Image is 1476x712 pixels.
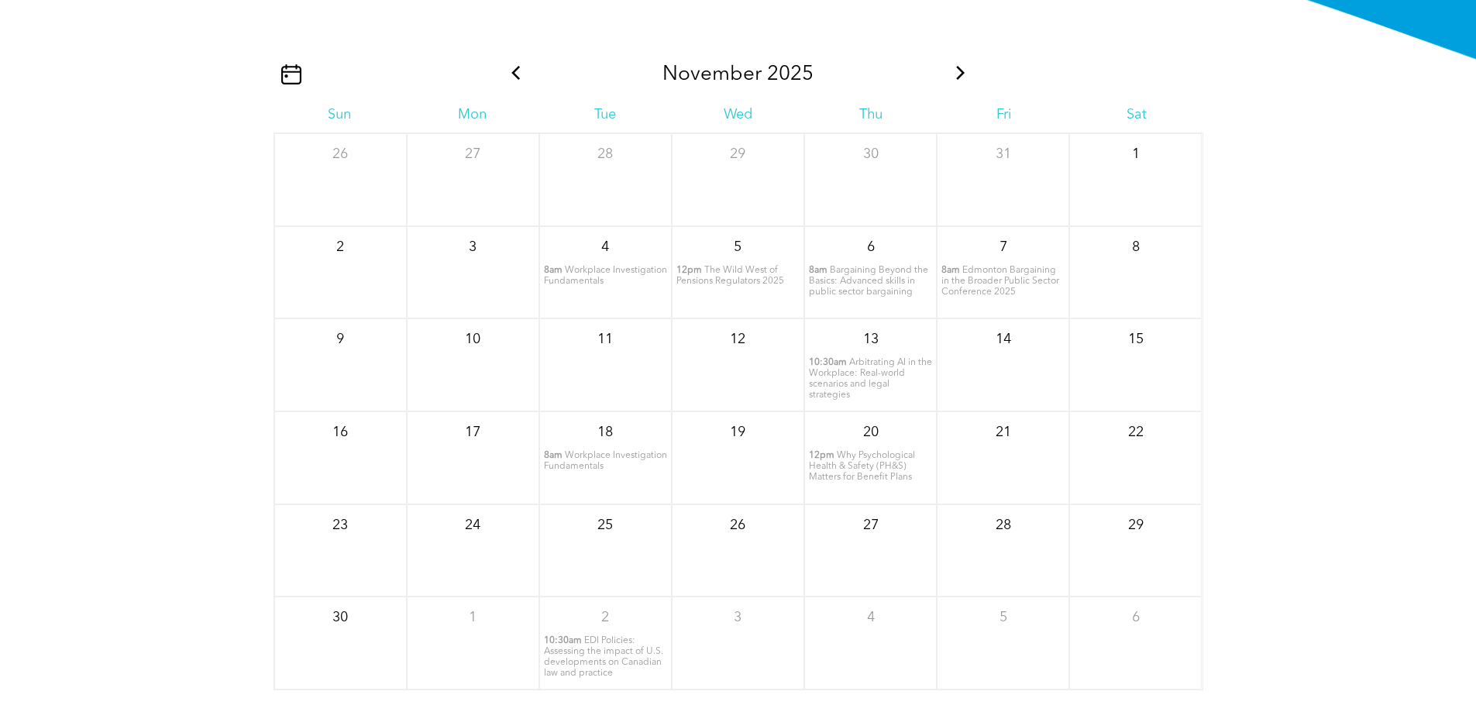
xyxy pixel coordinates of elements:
div: Thu [804,106,937,123]
p: 16 [326,418,354,446]
span: 2025 [767,64,814,84]
span: Workplace Investigation Fundamentals [544,451,667,471]
p: 9 [326,325,354,353]
span: 8am [544,265,563,276]
p: 3 [459,233,487,261]
span: EDI Policies: Assessing the impact of U.S. developments on Canadian law and practice [544,636,663,678]
p: 27 [857,511,885,539]
p: 20 [857,418,885,446]
p: 19 [724,418,752,446]
p: 30 [326,604,354,631]
p: 29 [724,140,752,168]
p: 12 [724,325,752,353]
p: 2 [591,604,619,631]
div: Fri [938,106,1070,123]
div: Mon [406,106,538,123]
p: 2 [326,233,354,261]
span: 8am [809,265,827,276]
div: Wed [672,106,804,123]
p: 5 [989,604,1017,631]
p: 27 [459,140,487,168]
span: Workplace Investigation Fundamentals [544,266,667,286]
p: 7 [989,233,1017,261]
p: 31 [989,140,1017,168]
span: 8am [544,450,563,461]
span: November [662,64,762,84]
span: 12pm [676,265,702,276]
p: 25 [591,511,619,539]
p: 15 [1122,325,1150,353]
p: 23 [326,511,354,539]
span: The Wild West of Pensions Regulators 2025 [676,266,784,286]
p: 6 [857,233,885,261]
span: Arbitrating AI in the Workplace: Real-world scenarios and legal strategies [809,358,932,400]
p: 11 [591,325,619,353]
p: 5 [724,233,752,261]
p: 18 [591,418,619,446]
span: Bargaining Beyond the Basics: Advanced skills in public sector bargaining [809,266,928,297]
p: 3 [724,604,752,631]
p: 1 [459,604,487,631]
div: Sun [274,106,406,123]
p: 4 [591,233,619,261]
p: 29 [1122,511,1150,539]
div: Sat [1070,106,1202,123]
p: 13 [857,325,885,353]
p: 24 [459,511,487,539]
span: Edmonton Bargaining in the Broader Public Sector Conference 2025 [941,266,1059,297]
p: 30 [857,140,885,168]
p: 10 [459,325,487,353]
p: 1 [1122,140,1150,168]
p: 26 [326,140,354,168]
span: Why Psychological Health & Safety (PH&S) Matters for Benefit Plans [809,451,915,482]
p: 21 [989,418,1017,446]
p: 22 [1122,418,1150,446]
p: 14 [989,325,1017,353]
p: 6 [1122,604,1150,631]
p: 28 [591,140,619,168]
span: 12pm [809,450,834,461]
p: 17 [459,418,487,446]
span: 10:30am [544,635,582,646]
span: 10:30am [809,357,847,368]
p: 28 [989,511,1017,539]
p: 26 [724,511,752,539]
span: 8am [941,265,960,276]
div: Tue [538,106,671,123]
p: 4 [857,604,885,631]
p: 8 [1122,233,1150,261]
